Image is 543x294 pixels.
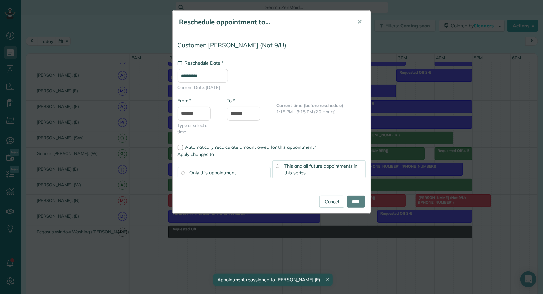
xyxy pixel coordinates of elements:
[276,164,279,168] input: This and all future appointments in this series
[179,17,348,27] h5: Reschedule appointment to...
[319,196,344,208] a: Cancel
[178,151,366,158] label: Apply changes to
[178,97,191,104] label: From
[178,84,366,91] span: Current Date: [DATE]
[213,274,333,286] div: Appointment reassigned to [PERSON_NAME] (E)
[178,122,217,135] span: Type or select a time
[284,163,358,176] span: This and all future appointments in this series
[227,97,235,104] label: To
[178,60,223,66] label: Reschedule Date
[181,171,184,174] input: Only this appointment
[277,109,366,115] p: 1:15 PM - 3:15 PM (2.0 Hours)
[277,103,344,108] b: Current time (before reschedule)
[190,170,236,176] span: Only this appointment
[185,144,316,150] span: Automatically recalculate amount owed for this appointment?
[178,42,366,49] h4: Customer: [PERSON_NAME] (Not 9/U)
[357,18,362,26] span: ✕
